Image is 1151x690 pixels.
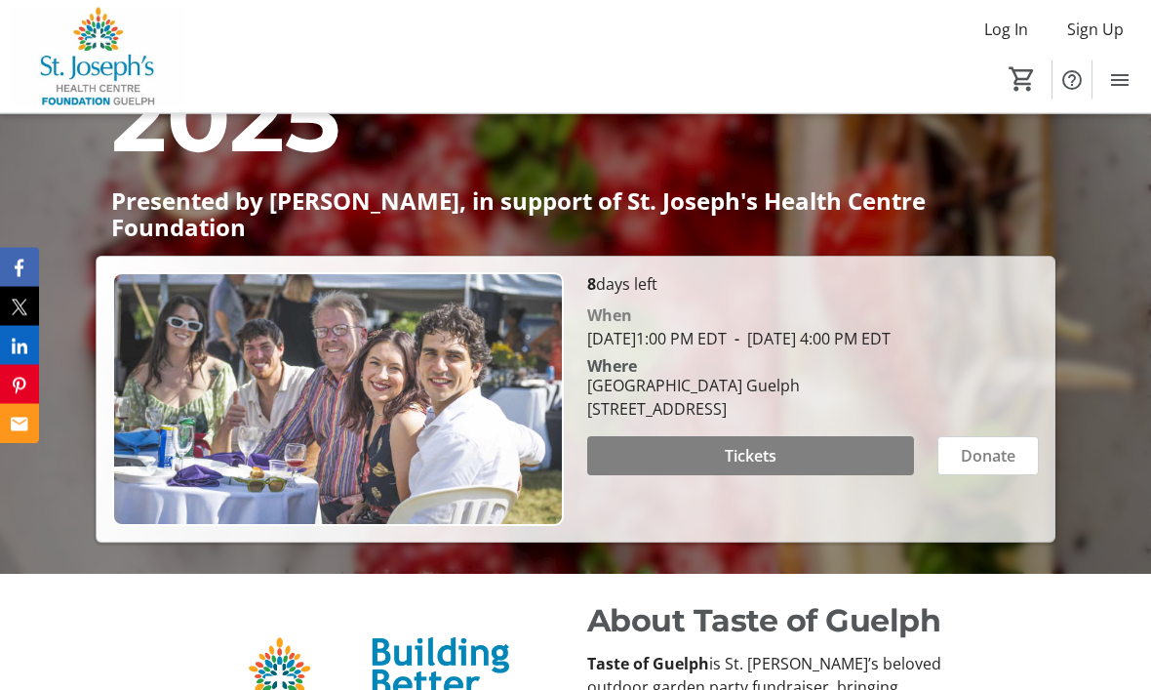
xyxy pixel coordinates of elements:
span: [DATE] 4:00 PM EDT [727,329,891,350]
span: [DATE] 1:00 PM EDT [587,329,727,350]
span: Log In [984,18,1028,41]
div: When [587,304,632,328]
span: - [727,329,747,350]
span: Tickets [725,445,776,468]
button: Cart [1005,61,1040,97]
div: Where [587,359,637,375]
div: [STREET_ADDRESS] [587,398,800,422]
p: About Taste of Guelph [587,598,947,645]
button: Donate [937,437,1039,476]
span: 8 [587,274,596,296]
strong: Taste of Guelph [587,654,709,675]
p: Presented by [PERSON_NAME], in support of St. Joseph's Health Centre Foundation [111,189,1039,241]
button: Sign Up [1052,14,1139,45]
span: Sign Up [1067,18,1124,41]
img: St. Joseph's Health Centre Foundation Guelph's Logo [12,8,185,105]
button: Log In [969,14,1044,45]
p: days left [587,273,1039,297]
div: [GEOGRAPHIC_DATA] Guelph [587,375,800,398]
span: Donate [961,445,1015,468]
img: Campaign CTA Media Photo [112,273,564,527]
button: Tickets [587,437,914,476]
button: Menu [1100,61,1139,100]
button: Help [1052,61,1091,100]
